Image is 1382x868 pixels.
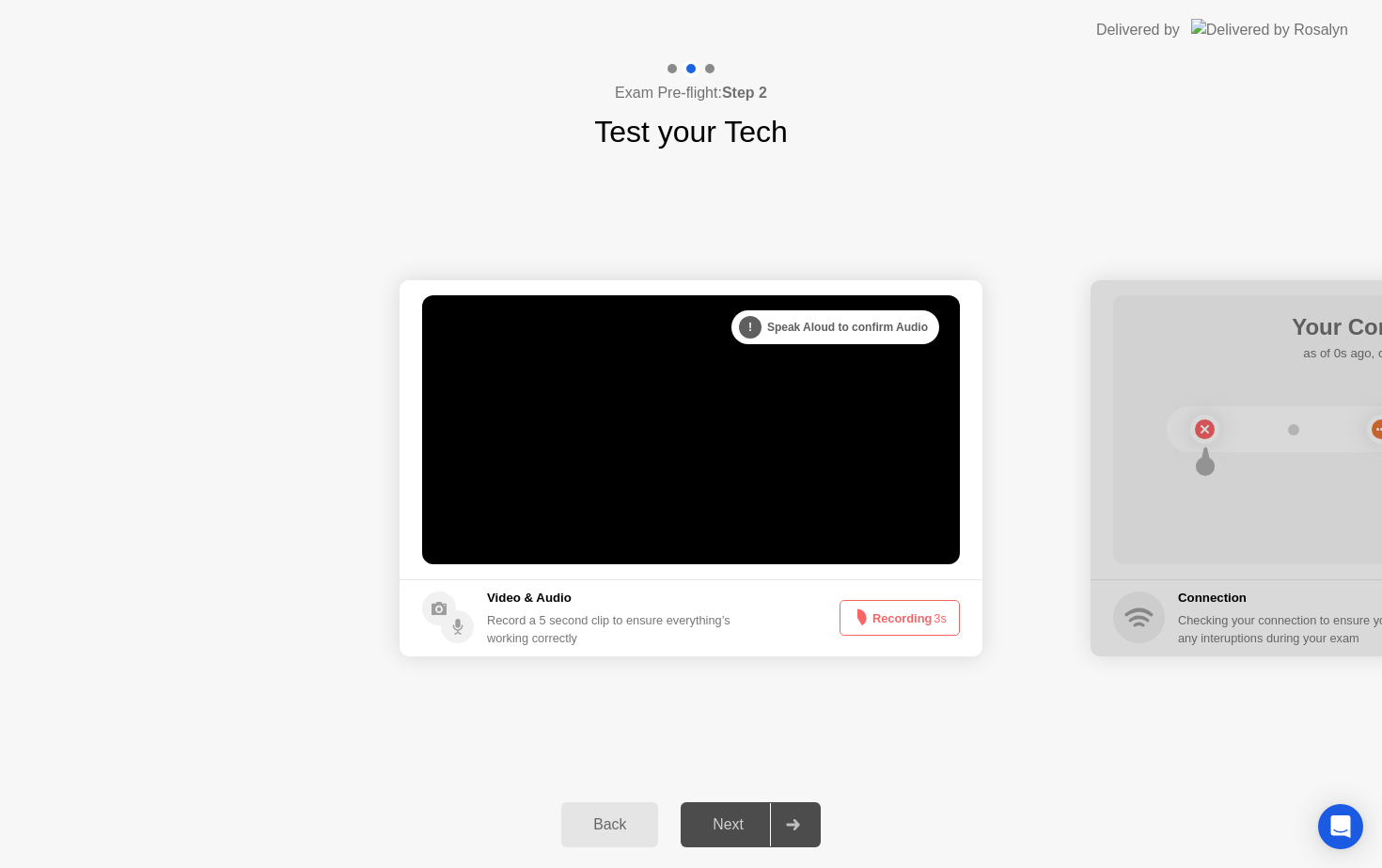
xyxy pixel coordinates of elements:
[615,82,767,104] h4: Exam Pre-flight:
[739,316,762,339] div: !
[561,802,658,847] button: Back
[567,816,652,833] div: Back
[487,611,738,647] div: Record a 5 second clip to ensure everything’s working correctly
[731,310,939,344] div: Speak Aloud to confirm Audio
[1191,19,1348,40] img: Delivered by Rosalyn
[594,109,788,154] h1: Test your Tech
[1318,804,1363,849] div: Open Intercom Messenger
[840,600,960,636] button: Recording3s
[487,589,738,608] h5: Video & Audio
[934,611,947,625] span: 3s
[686,816,770,833] div: Next
[1096,19,1180,41] div: Delivered by
[722,85,767,101] b: Step 2
[681,802,821,847] button: Next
